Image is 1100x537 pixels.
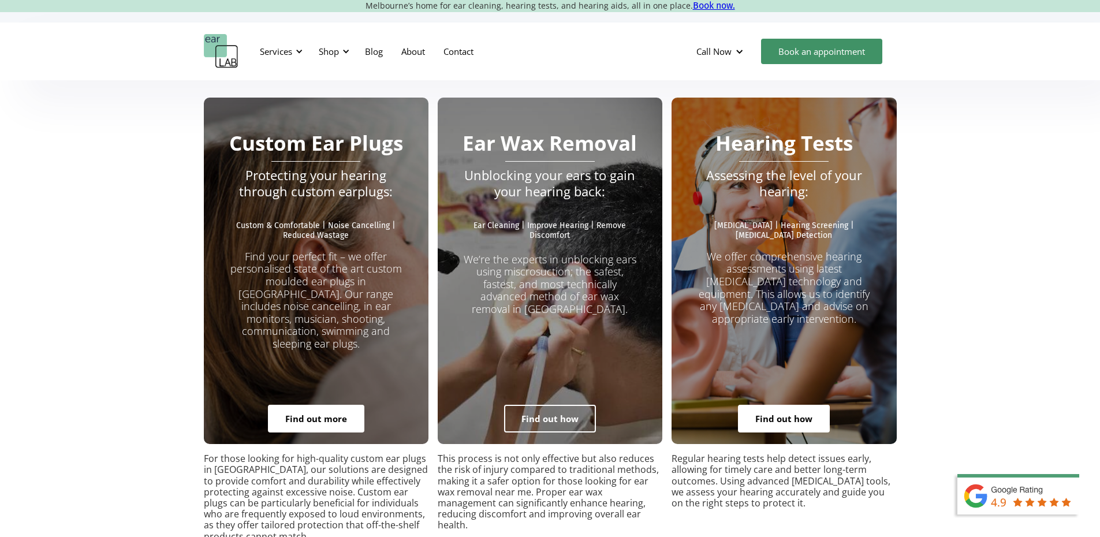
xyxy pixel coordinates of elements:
[239,166,393,200] em: Protecting your hearing through custom earplugs:
[695,251,873,326] p: We offer comprehensive hearing assessments using latest [MEDICAL_DATA] technology and equipment. ...
[715,129,853,156] strong: Hearing Tests
[204,34,238,69] a: home
[695,221,873,250] p: [MEDICAL_DATA] | Hearing Screening | [MEDICAL_DATA] Detection ‍
[229,129,403,156] strong: Custom Ear Plugs
[687,34,755,69] div: Call Now
[464,166,635,200] em: Unblocking your ears to gain your hearing back:
[434,35,483,68] a: Contact
[268,405,364,432] a: Find out more
[463,129,637,156] strong: Ear Wax Removal
[227,221,405,250] p: Custom & Comfortable | Noise Cancelling | Reduced Wastage ‍
[738,405,830,432] a: Find out how
[356,35,392,68] a: Blog
[253,34,306,69] div: Services
[504,405,596,432] a: Find out how
[260,46,292,57] div: Services
[312,34,353,69] div: Shop
[461,221,639,241] p: Ear Cleaning | Improve Hearing | Remove Discomfort
[392,35,434,68] a: About
[461,241,639,316] p: We’re the experts in unblocking ears using miscrosuction; the safest, fastest, and most technical...
[319,46,339,57] div: Shop
[227,251,405,350] p: Find your perfect fit – we offer personalised state of the art custom moulded ear plugs in [GEOGR...
[706,166,862,200] em: Assessing the level of your hearing:
[696,46,732,57] div: Call Now
[761,39,882,64] a: Book an appointment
